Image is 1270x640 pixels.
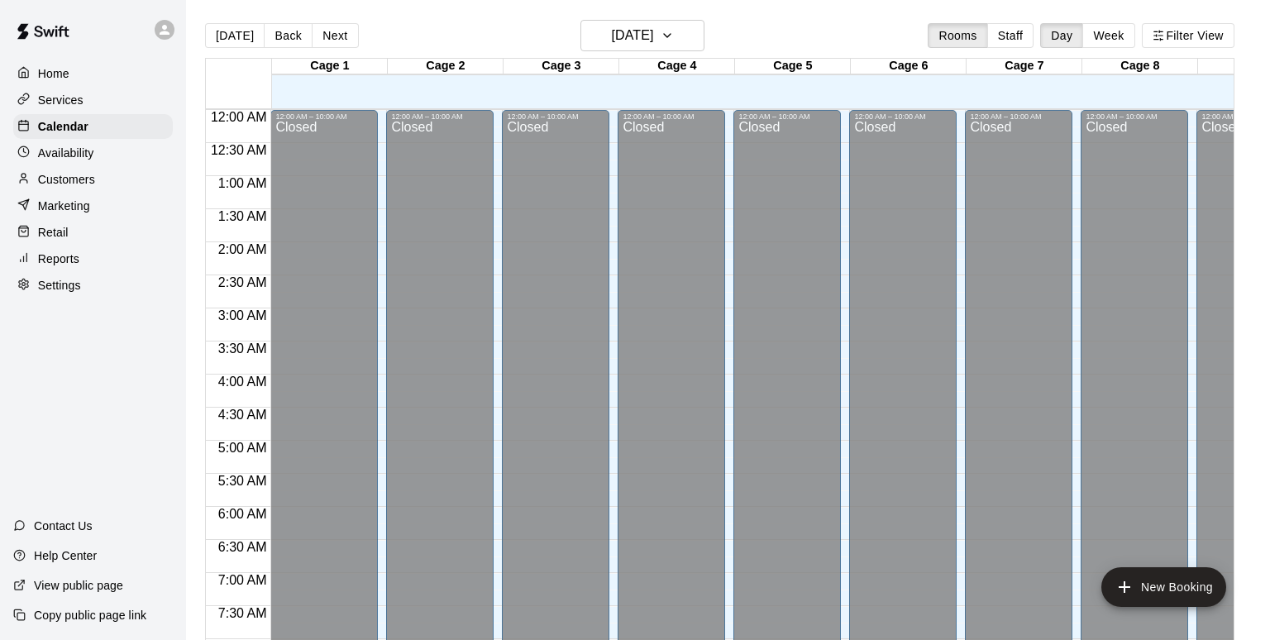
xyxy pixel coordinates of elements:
[38,251,79,267] p: Reports
[13,88,173,112] a: Services
[38,277,81,294] p: Settings
[735,59,851,74] div: Cage 5
[214,308,271,322] span: 3:00 AM
[619,59,735,74] div: Cage 4
[13,246,173,271] a: Reports
[214,408,271,422] span: 4:30 AM
[851,59,967,74] div: Cage 6
[214,242,271,256] span: 2:00 AM
[507,112,604,121] div: 12:00 AM – 10:00 AM
[214,275,271,289] span: 2:30 AM
[967,59,1082,74] div: Cage 7
[214,341,271,356] span: 3:30 AM
[987,23,1034,48] button: Staff
[214,209,271,223] span: 1:30 AM
[1086,112,1183,121] div: 12:00 AM – 10:00 AM
[1101,567,1226,607] button: add
[312,23,358,48] button: Next
[214,176,271,190] span: 1:00 AM
[214,474,271,488] span: 5:30 AM
[38,118,88,135] p: Calendar
[214,507,271,521] span: 6:00 AM
[391,112,489,121] div: 12:00 AM – 10:00 AM
[13,193,173,218] a: Marketing
[207,110,271,124] span: 12:00 AM
[214,540,271,554] span: 6:30 AM
[275,112,373,121] div: 12:00 AM – 10:00 AM
[214,441,271,455] span: 5:00 AM
[13,167,173,192] a: Customers
[207,143,271,157] span: 12:30 AM
[38,198,90,214] p: Marketing
[214,573,271,587] span: 7:00 AM
[388,59,504,74] div: Cage 2
[34,577,123,594] p: View public page
[854,112,952,121] div: 12:00 AM – 10:00 AM
[13,141,173,165] a: Availability
[1040,23,1083,48] button: Day
[504,59,619,74] div: Cage 3
[1082,59,1198,74] div: Cage 8
[1142,23,1234,48] button: Filter View
[13,220,173,245] a: Retail
[611,24,653,47] h6: [DATE]
[580,20,704,51] button: [DATE]
[13,273,173,298] a: Settings
[264,23,313,48] button: Back
[13,61,173,86] a: Home
[214,375,271,389] span: 4:00 AM
[38,145,94,161] p: Availability
[738,112,836,121] div: 12:00 AM – 10:00 AM
[34,547,97,564] p: Help Center
[38,224,69,241] p: Retail
[13,114,173,139] a: Calendar
[38,65,69,82] p: Home
[623,112,720,121] div: 12:00 AM – 10:00 AM
[1082,23,1134,48] button: Week
[34,518,93,534] p: Contact Us
[38,171,95,188] p: Customers
[34,607,146,623] p: Copy public page link
[214,606,271,620] span: 7:30 AM
[205,23,265,48] button: [DATE]
[38,92,84,108] p: Services
[970,112,1067,121] div: 12:00 AM – 10:00 AM
[272,59,388,74] div: Cage 1
[928,23,987,48] button: Rooms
